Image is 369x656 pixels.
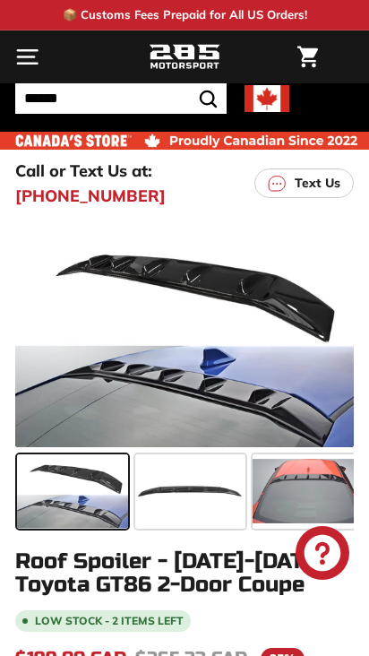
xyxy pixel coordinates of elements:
[15,550,354,598] h1: Roof Spoiler - [DATE]-[DATE] Toyota GT86 2-Door Coupe
[35,616,184,626] span: Low stock - 2 items left
[15,184,166,208] a: [PHONE_NUMBER]
[288,31,327,82] a: Cart
[295,174,340,193] p: Text Us
[63,6,307,24] p: 📦 Customs Fees Prepaid for All US Orders!
[149,42,220,73] img: Logo_285_Motorsport_areodynamics_components
[15,83,227,114] input: Search
[290,526,355,584] inbox-online-store-chat: Shopify online store chat
[15,159,152,183] p: Call or Text Us at:
[254,168,354,198] a: Text Us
